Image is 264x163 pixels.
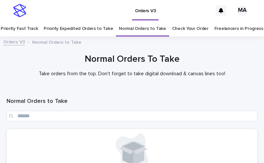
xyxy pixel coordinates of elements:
a: Freelancers in Progress [214,21,263,36]
p: Take orders from the top. Don't forget to take digital download & canvas lines too! [7,71,257,77]
h1: Normal Orders To Take [7,53,257,65]
a: Check Your Order [172,21,209,36]
a: Priority Expedited Orders to Take [44,21,113,36]
a: Normal Orders to Take [119,21,166,36]
div: MA [237,5,248,16]
a: Orders V3 [3,38,25,45]
img: stacker-logo-s-only.png [13,4,26,17]
h1: Normal Orders to Take [7,98,257,105]
input: Search [7,111,257,121]
a: Priority Fast Track [1,21,38,36]
p: Normal Orders to Take [32,38,81,45]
